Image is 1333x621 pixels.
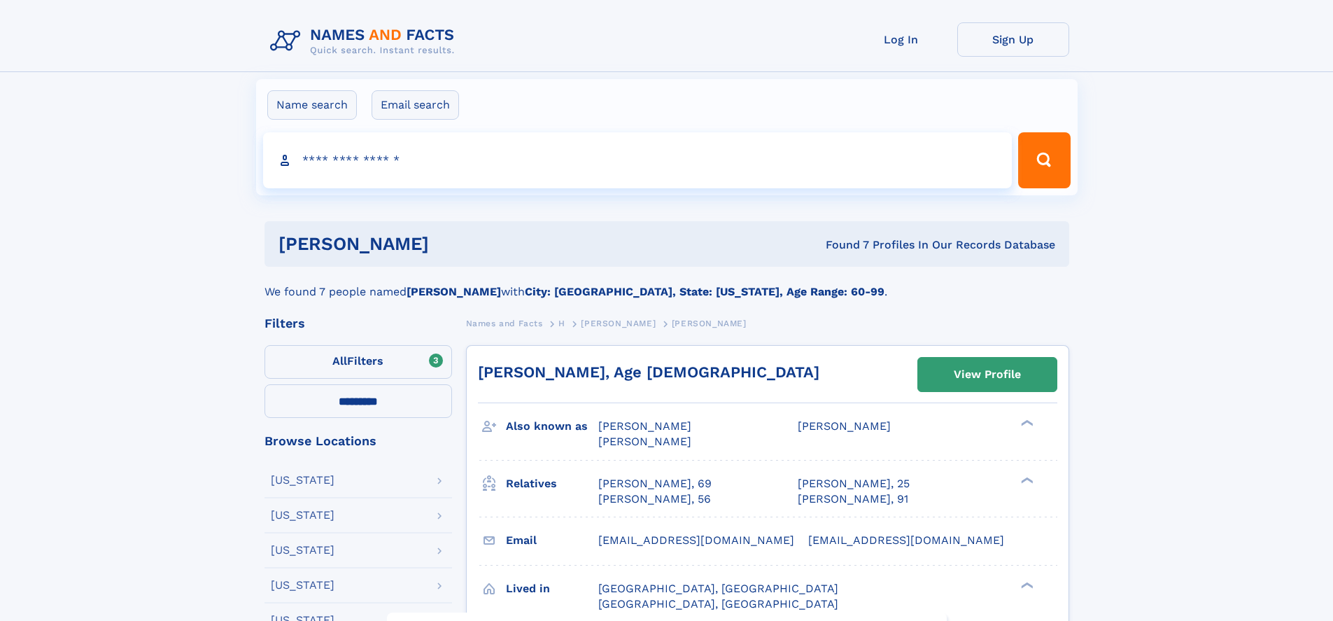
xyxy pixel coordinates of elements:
[278,235,628,253] h1: [PERSON_NAME]
[808,533,1004,547] span: [EMAIL_ADDRESS][DOMAIN_NAME]
[558,314,565,332] a: H
[506,529,598,552] h3: Email
[263,132,1013,188] input: search input
[525,285,884,298] b: City: [GEOGRAPHIC_DATA], State: [US_STATE], Age Range: 60-99
[598,435,691,448] span: [PERSON_NAME]
[1017,419,1034,428] div: ❯
[372,90,459,120] label: Email search
[506,472,598,496] h3: Relatives
[265,345,452,379] label: Filters
[265,317,452,330] div: Filters
[672,319,747,328] span: [PERSON_NAME]
[466,314,543,332] a: Names and Facts
[1018,132,1070,188] button: Search Button
[598,476,712,491] a: [PERSON_NAME], 69
[265,435,452,447] div: Browse Locations
[954,358,1021,391] div: View Profile
[798,476,910,491] a: [PERSON_NAME], 25
[1017,580,1034,589] div: ❯
[407,285,501,298] b: [PERSON_NAME]
[598,491,711,507] a: [PERSON_NAME], 56
[957,22,1069,57] a: Sign Up
[265,22,466,60] img: Logo Names and Facts
[798,419,891,433] span: [PERSON_NAME]
[506,414,598,438] h3: Also known as
[798,491,908,507] a: [PERSON_NAME], 91
[267,90,357,120] label: Name search
[581,314,656,332] a: [PERSON_NAME]
[581,319,656,328] span: [PERSON_NAME]
[265,267,1069,300] div: We found 7 people named with .
[598,597,838,610] span: [GEOGRAPHIC_DATA], [GEOGRAPHIC_DATA]
[598,582,838,595] span: [GEOGRAPHIC_DATA], [GEOGRAPHIC_DATA]
[332,354,347,368] span: All
[478,363,819,381] a: [PERSON_NAME], Age [DEMOGRAPHIC_DATA]
[918,358,1057,391] a: View Profile
[506,577,598,601] h3: Lived in
[271,545,334,556] div: [US_STATE]
[845,22,957,57] a: Log In
[558,319,565,328] span: H
[598,419,691,433] span: [PERSON_NAME]
[598,533,794,547] span: [EMAIL_ADDRESS][DOMAIN_NAME]
[271,510,334,521] div: [US_STATE]
[271,580,334,591] div: [US_STATE]
[271,475,334,486] div: [US_STATE]
[627,237,1055,253] div: Found 7 Profiles In Our Records Database
[1017,475,1034,484] div: ❯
